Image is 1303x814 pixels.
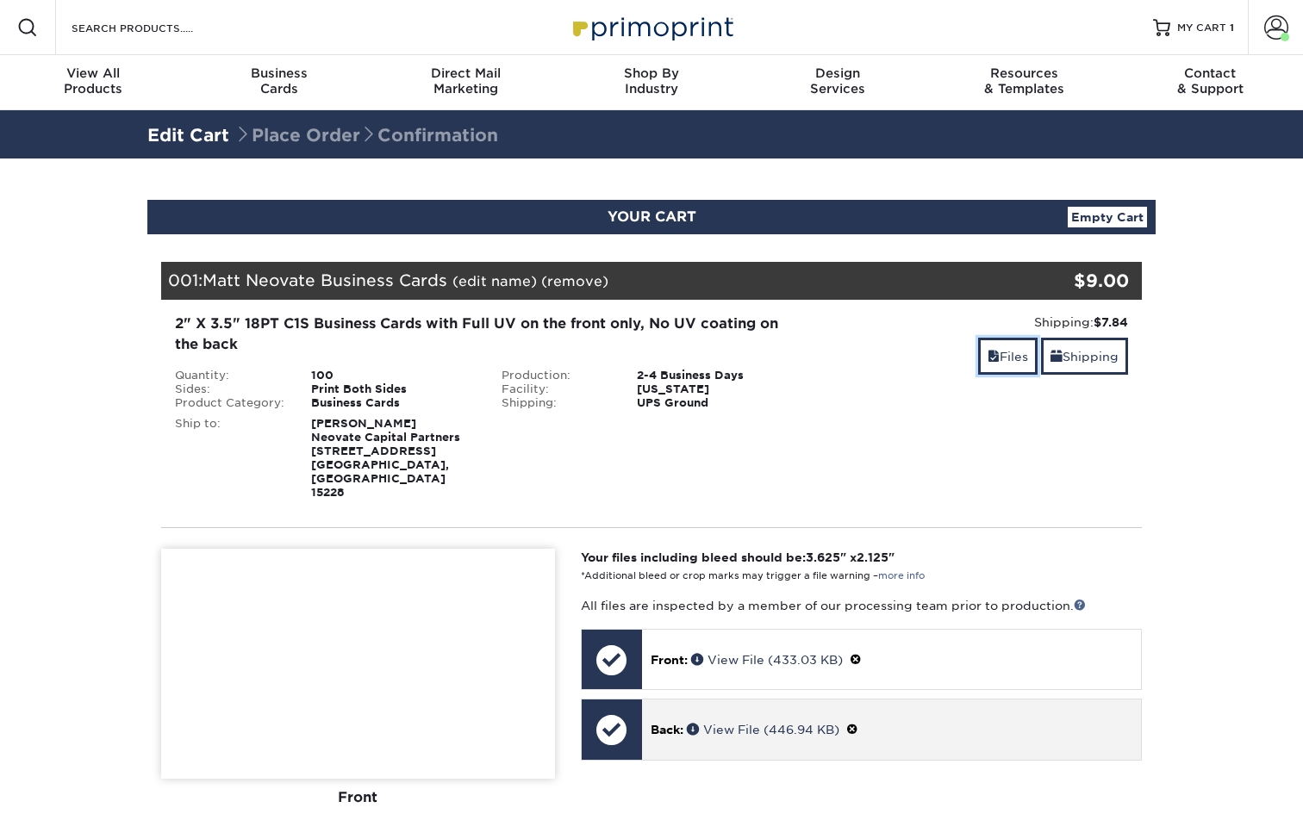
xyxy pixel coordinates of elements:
[857,550,888,564] span: 2.125
[1068,207,1147,227] a: Empty Cart
[931,65,1117,81] span: Resources
[298,369,489,382] div: 100
[565,9,738,46] img: Primoprint
[162,396,298,410] div: Product Category:
[372,55,558,110] a: Direct MailMarketing
[1230,22,1234,34] span: 1
[745,55,931,110] a: DesignServices
[541,273,608,289] a: (remove)
[1117,65,1303,81] span: Contact
[186,65,372,81] span: Business
[624,382,814,396] div: [US_STATE]
[624,396,814,410] div: UPS Ground
[558,55,745,110] a: Shop ByIndustry
[878,570,925,581] a: more info
[745,65,931,96] div: Services
[372,65,558,96] div: Marketing
[147,125,229,146] a: Edit Cart
[489,369,625,382] div: Production:
[978,268,1129,294] div: $9.00
[624,369,814,382] div: 2-4 Business Days
[1117,55,1303,110] a: Contact& Support
[186,65,372,96] div: Cards
[558,65,745,81] span: Shop By
[745,65,931,81] span: Design
[162,369,298,382] div: Quantity:
[311,417,460,499] strong: [PERSON_NAME] Neovate Capital Partners [STREET_ADDRESS] [GEOGRAPHIC_DATA], [GEOGRAPHIC_DATA] 15228
[827,314,1128,331] div: Shipping:
[203,270,447,289] span: Matt Neovate Business Cards
[931,55,1117,110] a: Resources& Templates
[186,55,372,110] a: BusinessCards
[651,653,688,667] span: Front:
[70,17,238,38] input: SEARCH PRODUCTS.....
[581,550,895,564] strong: Your files including bleed should be: " x "
[489,382,625,396] div: Facility:
[372,65,558,81] span: Direct Mail
[806,550,840,564] span: 3.625
[1094,315,1128,329] strong: $7.84
[175,314,801,355] div: 2" X 3.5" 18PT C1S Business Cards with Full UV on the front only, No UV coating on the back
[608,208,696,225] span: YOUR CART
[581,570,925,581] small: *Additional bleed or crop marks may trigger a file warning –
[651,723,683,736] span: Back:
[691,653,843,667] a: View File (433.03 KB)
[162,417,298,500] div: Ship to:
[978,338,1038,375] a: Files
[1051,350,1063,364] span: shipping
[452,273,537,289] a: (edit name)
[489,396,625,410] div: Shipping:
[988,350,1000,364] span: files
[581,597,1142,614] p: All files are inspected by a member of our processing team prior to production.
[1041,338,1128,375] a: Shipping
[162,382,298,396] div: Sides:
[234,125,498,146] span: Place Order Confirmation
[558,65,745,96] div: Industry
[298,396,489,410] div: Business Cards
[1117,65,1303,96] div: & Support
[1177,21,1226,35] span: MY CART
[298,382,489,396] div: Print Both Sides
[931,65,1117,96] div: & Templates
[687,723,839,736] a: View File (446.94 KB)
[161,262,978,300] div: 001:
